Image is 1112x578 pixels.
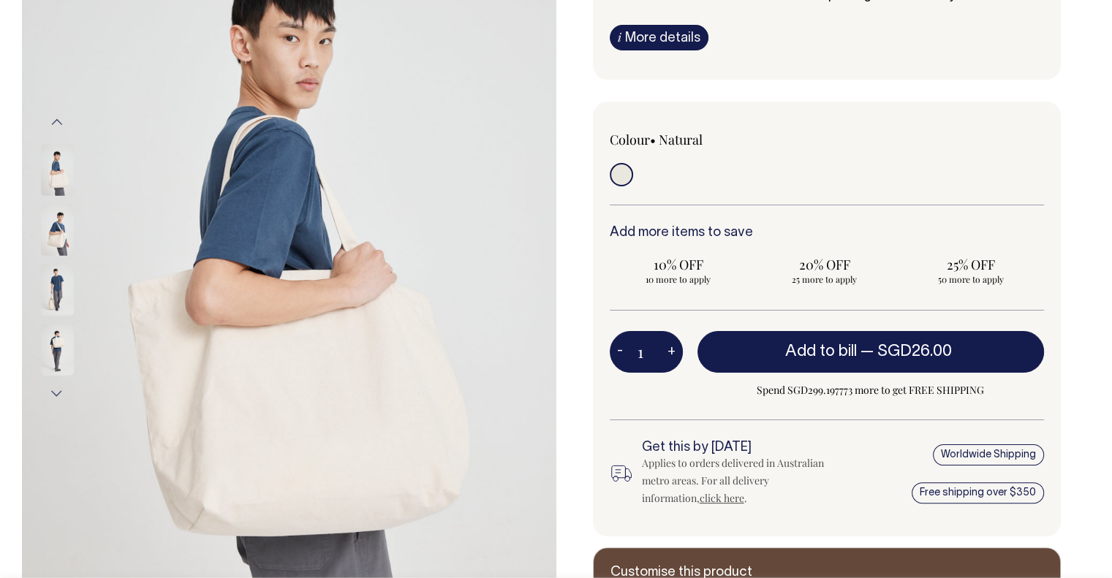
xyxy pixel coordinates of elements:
[697,331,1045,372] button: Add to bill —SGD26.00
[909,256,1032,273] span: 25% OFF
[41,145,74,196] img: natural
[610,338,630,367] button: -
[642,441,847,455] h6: Get this by [DATE]
[763,256,886,273] span: 20% OFF
[902,251,1040,289] input: 25% OFF 50 more to apply
[909,273,1032,285] span: 50 more to apply
[618,29,621,45] span: i
[610,251,747,289] input: 10% OFF 10 more to apply
[610,226,1045,240] h6: Add more items to save
[46,106,68,139] button: Previous
[610,131,784,148] div: Colour
[697,381,1045,399] span: Spend SGD299.197773 more to get FREE SHIPPING
[46,377,68,410] button: Next
[642,455,847,507] div: Applies to orders delivered in Australian metro areas. For all delivery information, .
[610,25,708,50] a: iMore details
[700,491,744,505] a: click here
[659,131,703,148] label: Natural
[660,338,683,367] button: +
[650,131,656,148] span: •
[756,251,893,289] input: 20% OFF 25 more to apply
[861,344,956,359] span: —
[41,324,74,376] img: natural
[877,344,952,359] span: SGD26.00
[785,344,857,359] span: Add to bill
[763,273,886,285] span: 25 more to apply
[617,273,740,285] span: 10 more to apply
[41,205,74,256] img: natural
[41,265,74,316] img: natural
[617,256,740,273] span: 10% OFF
